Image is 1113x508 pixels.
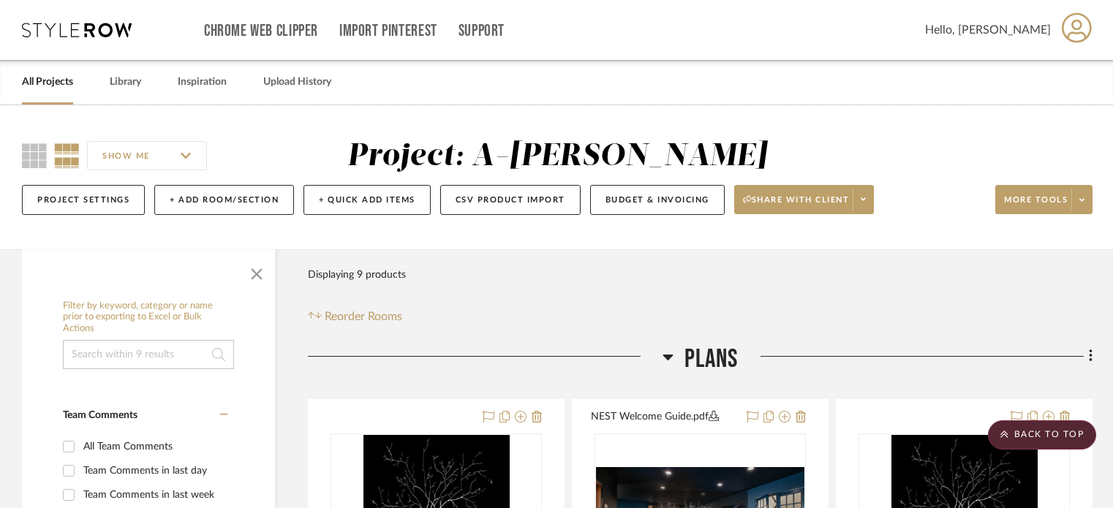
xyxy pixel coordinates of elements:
[303,185,431,215] button: + Quick Add Items
[154,185,294,215] button: + Add Room/Section
[325,308,402,325] span: Reorder Rooms
[459,25,505,37] a: Support
[83,459,224,482] div: Team Comments in last day
[63,300,234,335] h6: Filter by keyword, category or name prior to exporting to Excel or Bulk Actions
[440,185,581,215] button: CSV Product Import
[242,257,271,286] button: Close
[734,185,875,214] button: Share with client
[339,25,437,37] a: Import Pinterest
[83,435,224,458] div: All Team Comments
[308,260,406,289] div: Displaying 9 products
[110,72,141,92] a: Library
[684,344,739,375] span: Plans
[83,483,224,507] div: Team Comments in last week
[22,185,145,215] button: Project Settings
[591,409,738,426] button: NEST Welcome Guide.pdf
[22,72,73,92] a: All Projects
[925,21,1051,39] span: Hello, [PERSON_NAME]
[178,72,227,92] a: Inspiration
[995,185,1093,214] button: More tools
[63,410,137,420] span: Team Comments
[347,141,768,172] div: Project: A-[PERSON_NAME]
[63,340,234,369] input: Search within 9 results
[204,25,318,37] a: Chrome Web Clipper
[590,185,725,215] button: Budget & Invoicing
[988,420,1096,450] scroll-to-top-button: BACK TO TOP
[308,308,402,325] button: Reorder Rooms
[263,72,331,92] a: Upload History
[743,194,850,216] span: Share with client
[1004,194,1068,216] span: More tools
